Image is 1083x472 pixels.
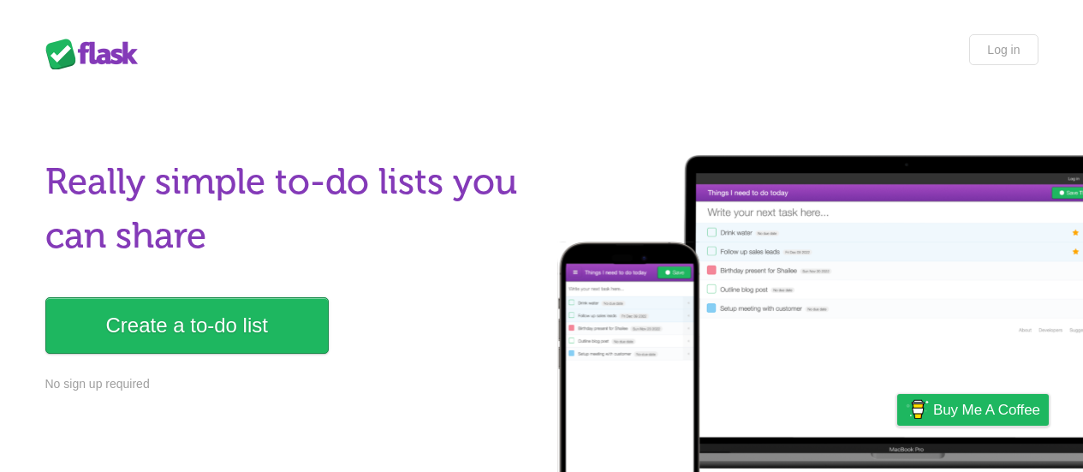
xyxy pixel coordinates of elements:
span: Buy me a coffee [933,395,1040,425]
p: No sign up required [45,375,532,393]
a: Buy me a coffee [897,394,1049,426]
a: Log in [969,34,1038,65]
img: Buy me a coffee [906,395,929,424]
div: Flask Lists [45,39,148,69]
a: Create a to-do list [45,297,329,354]
h1: Really simple to-do lists you can share [45,155,532,263]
